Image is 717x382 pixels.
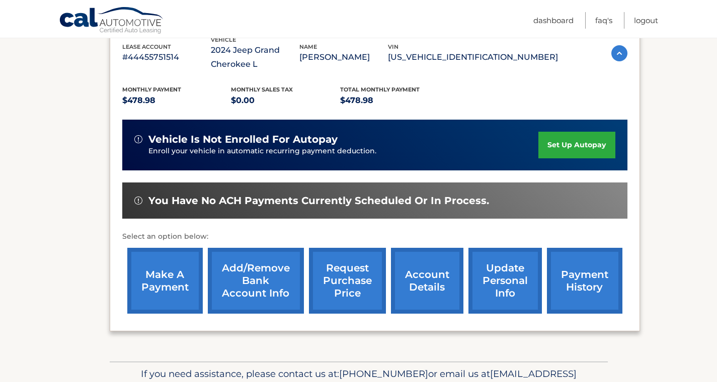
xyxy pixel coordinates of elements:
img: accordion-active.svg [611,45,627,61]
a: Cal Automotive [59,7,165,36]
a: make a payment [127,248,203,314]
span: vehicle is not enrolled for autopay [148,133,338,146]
span: Monthly sales Tax [231,86,293,93]
p: $478.98 [340,93,449,108]
span: [PHONE_NUMBER] [339,368,428,379]
a: Logout [634,12,658,29]
p: #44455751514 [122,50,211,64]
span: Monthly Payment [122,86,181,93]
a: payment history [547,248,622,314]
span: You have no ACH payments currently scheduled or in process. [148,195,489,207]
img: alert-white.svg [134,197,142,205]
p: [US_VEHICLE_IDENTIFICATION_NUMBER] [388,50,558,64]
p: 2024 Jeep Grand Cherokee L [211,43,299,71]
p: Select an option below: [122,231,627,243]
a: FAQ's [595,12,612,29]
a: account details [391,248,463,314]
span: Total Monthly Payment [340,86,420,93]
p: $478.98 [122,93,231,108]
p: $0.00 [231,93,340,108]
img: alert-white.svg [134,135,142,143]
p: [PERSON_NAME] [299,50,388,64]
a: request purchase price [309,248,386,314]
p: Enroll your vehicle in automatic recurring payment deduction. [148,146,539,157]
span: vin [388,43,399,50]
span: name [299,43,317,50]
span: vehicle [211,36,236,43]
a: Add/Remove bank account info [208,248,304,314]
span: lease account [122,43,171,50]
a: set up autopay [538,132,615,158]
a: Dashboard [533,12,574,29]
a: update personal info [468,248,542,314]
